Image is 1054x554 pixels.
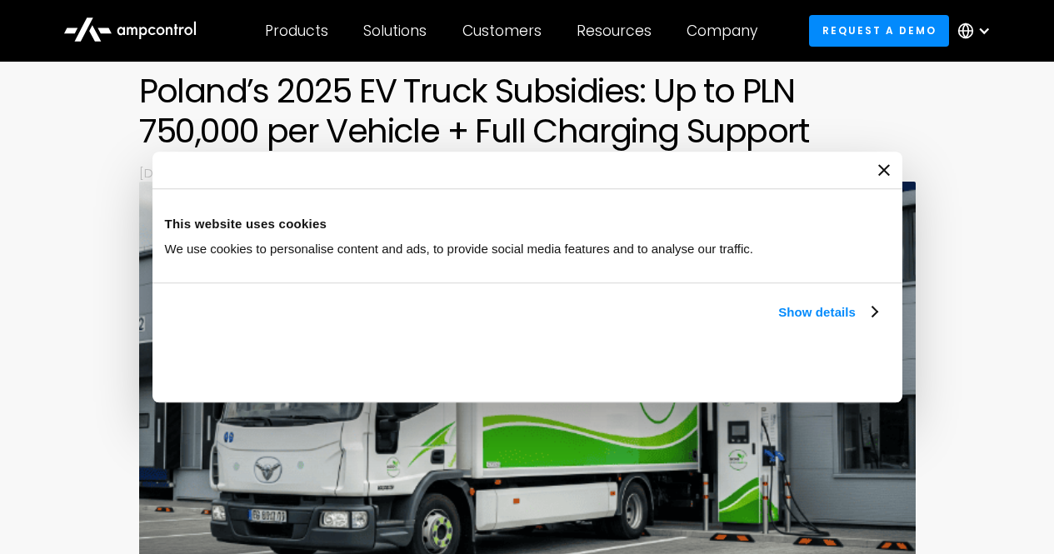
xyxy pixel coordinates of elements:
h1: Poland’s 2025 EV Truck Subsidies: Up to PLN 750,000 per Vehicle + Full Charging Support [139,71,916,151]
div: Products [265,22,328,40]
a: Show details [778,302,877,322]
div: Solutions [363,22,427,40]
div: Company [687,22,757,40]
div: Customers [462,22,542,40]
div: Resources [577,22,652,40]
button: Okay [644,341,883,389]
p: [DATE] [139,164,916,182]
a: Request a demo [809,15,949,46]
span: We use cookies to personalise content and ads, to provide social media features and to analyse ou... [165,242,754,256]
div: This website uses cookies [165,214,890,234]
button: Close banner [878,164,890,176]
